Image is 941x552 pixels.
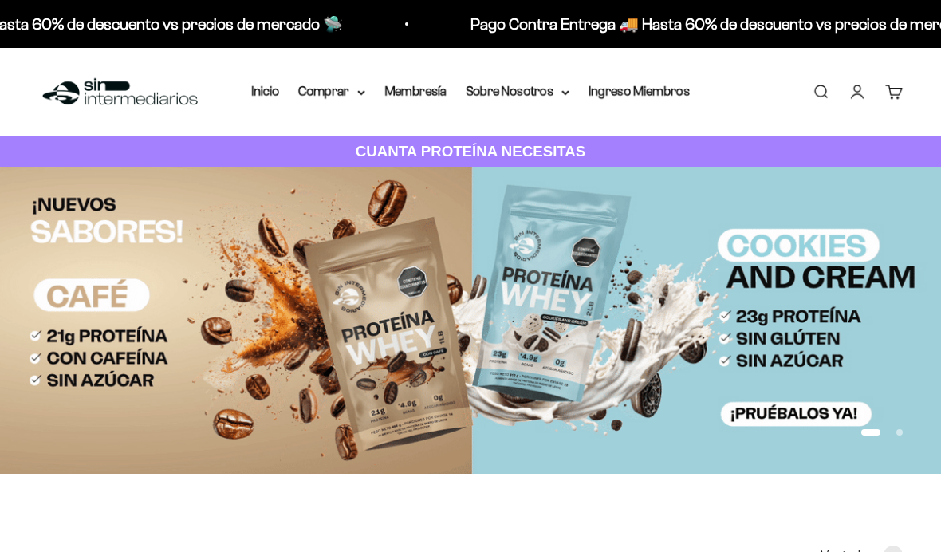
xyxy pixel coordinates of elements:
[251,85,279,98] a: Inicio
[466,81,569,102] summary: Sobre Nosotros
[298,81,365,102] summary: Comprar
[589,85,690,98] a: Ingreso Miembros
[384,85,447,98] a: Membresía
[356,143,586,160] strong: CUANTA PROTEÍNA NECESITAS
